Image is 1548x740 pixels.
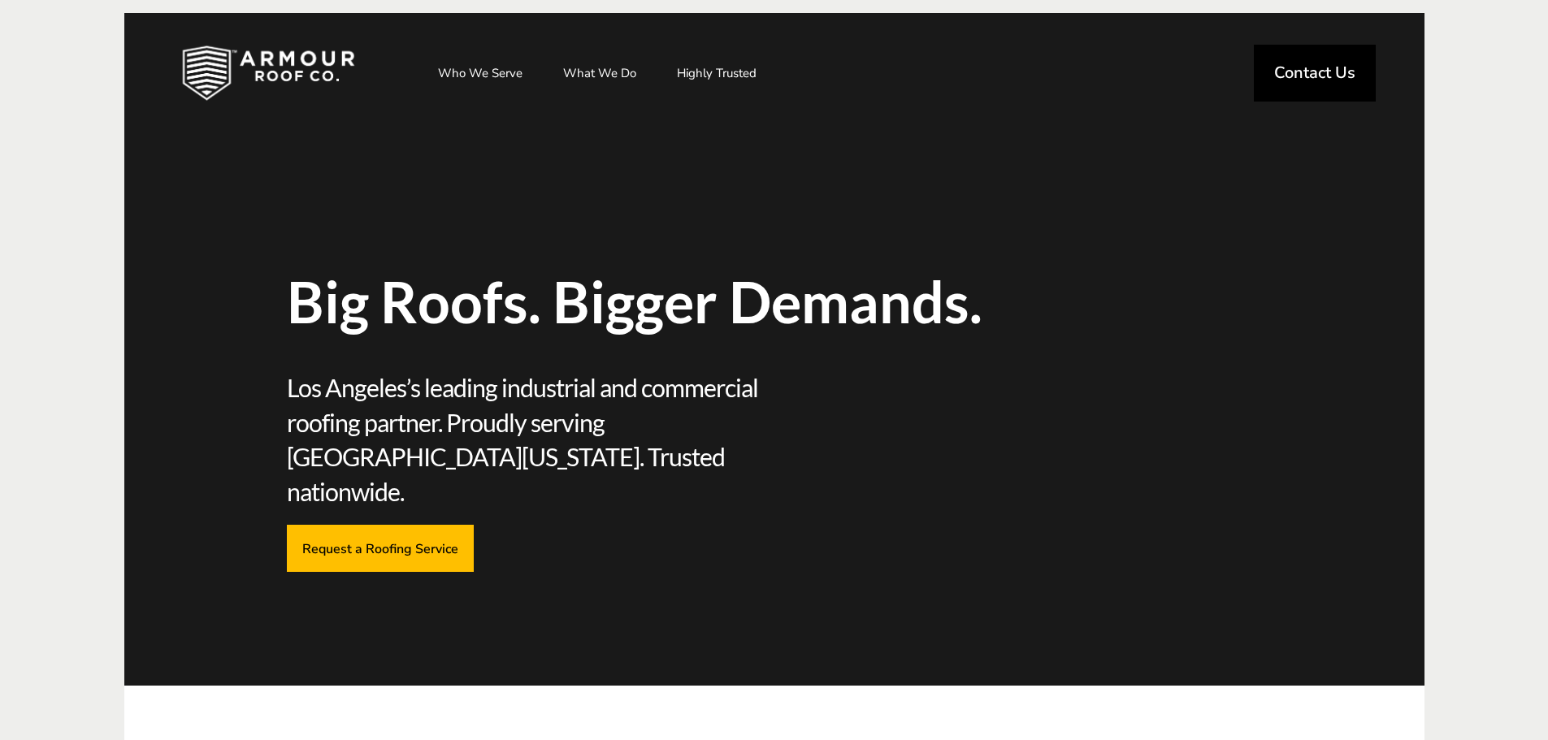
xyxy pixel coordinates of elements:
a: What We Do [547,53,653,93]
span: Los Angeles’s leading industrial and commercial roofing partner. Proudly serving [GEOGRAPHIC_DATA... [287,370,769,508]
a: Request a Roofing Service [287,525,474,571]
a: Contact Us [1254,45,1376,102]
span: Contact Us [1274,65,1355,81]
a: Highly Trusted [661,53,773,93]
span: Big Roofs. Bigger Demands. [287,273,1010,330]
a: Who We Serve [422,53,539,93]
img: Industrial and Commercial Roofing Company | Armour Roof Co. [156,32,380,114]
span: Request a Roofing Service [302,540,458,556]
